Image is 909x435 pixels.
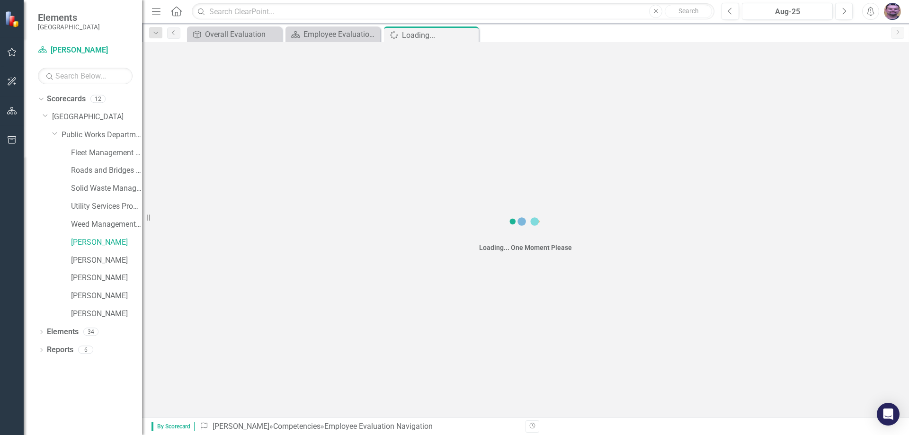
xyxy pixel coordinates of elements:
[71,183,142,194] a: Solid Waste Management Program
[52,112,142,123] a: [GEOGRAPHIC_DATA]
[71,237,142,248] a: [PERSON_NAME]
[71,201,142,212] a: Utility Services Program
[877,403,900,426] div: Open Intercom Messenger
[71,165,142,176] a: Roads and Bridges Program
[5,11,21,27] img: ClearPoint Strategy
[479,243,572,252] div: Loading... One Moment Please
[78,346,93,354] div: 6
[402,29,476,41] div: Loading...
[192,3,714,20] input: Search ClearPoint...
[303,28,378,40] div: Employee Evaluation Navigation
[324,422,433,431] div: Employee Evaluation Navigation
[189,28,279,40] a: Overall Evaluation
[38,45,133,56] a: [PERSON_NAME]
[678,7,699,15] span: Search
[71,309,142,320] a: [PERSON_NAME]
[288,28,378,40] a: Employee Evaluation Navigation
[47,345,73,355] a: Reports
[38,23,100,31] small: [GEOGRAPHIC_DATA]
[884,3,901,20] img: Curtis Lupton
[71,255,142,266] a: [PERSON_NAME]
[745,6,829,18] div: Aug-25
[90,95,106,103] div: 12
[665,5,712,18] button: Search
[62,130,142,141] a: Public Works Department
[199,421,518,432] div: » »
[47,327,79,337] a: Elements
[47,94,86,105] a: Scorecards
[71,273,142,284] a: [PERSON_NAME]
[213,422,269,431] a: [PERSON_NAME]
[71,291,142,302] a: [PERSON_NAME]
[38,12,100,23] span: Elements
[38,68,133,84] input: Search Below...
[205,28,279,40] div: Overall Evaluation
[83,328,98,336] div: 34
[71,148,142,159] a: Fleet Management Program
[273,422,321,431] a: Competencies
[71,219,142,230] a: Weed Management Program
[742,3,833,20] button: Aug-25
[151,422,195,431] span: By Scorecard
